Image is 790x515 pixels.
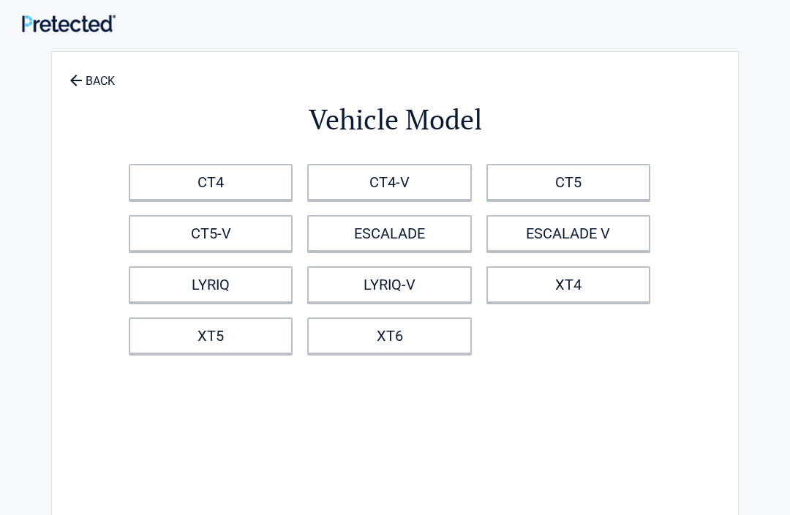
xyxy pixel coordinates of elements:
[129,317,293,354] a: XT5
[67,61,118,87] a: BACK
[486,164,650,200] a: CT5
[307,215,471,252] a: ESCALADE
[132,101,658,138] h2: Vehicle Model
[22,15,116,31] img: Main Logo
[129,164,293,200] a: CT4
[129,266,293,303] a: LYRIQ
[486,266,650,303] a: XT4
[307,266,471,303] a: LYRIQ-V
[129,215,293,252] a: CT5-V
[307,317,471,354] a: XT6
[486,215,650,252] a: ESCALADE V
[307,164,471,200] a: CT4-V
